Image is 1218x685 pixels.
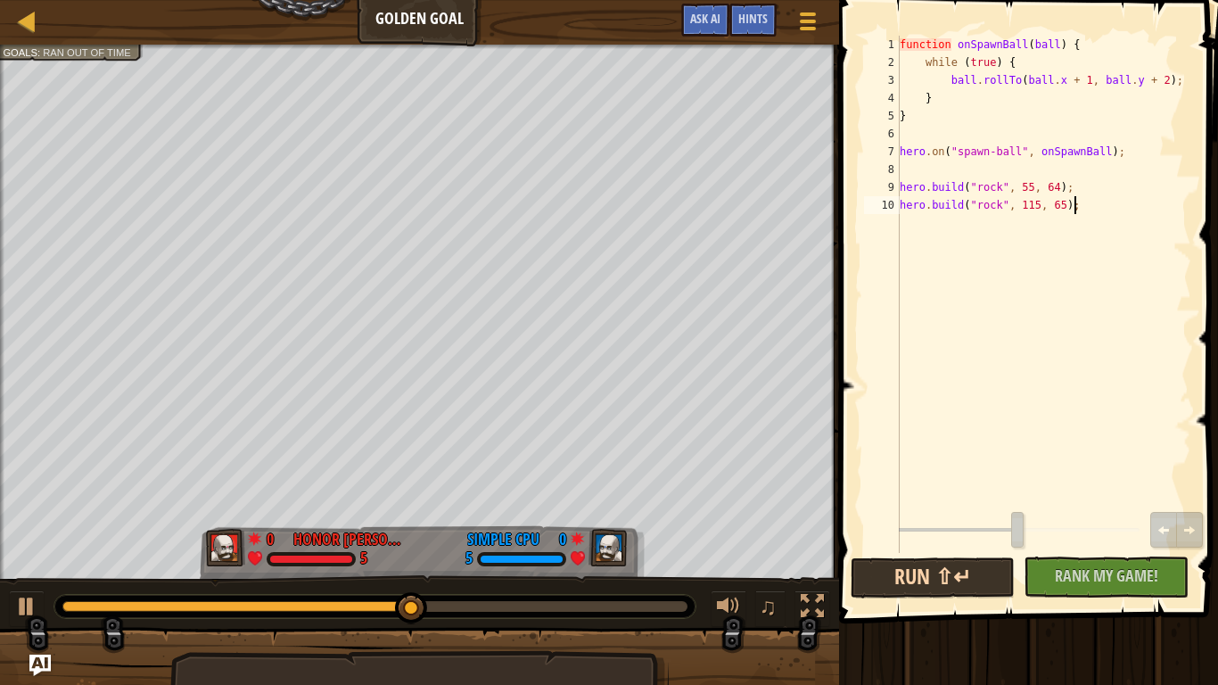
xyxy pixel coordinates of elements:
button: Run ⇧↵ [851,557,1016,598]
button: Ctrl/Cmd + Alt + ]: Step Forward [1176,512,1203,548]
div: 4 [864,89,900,107]
div: Simple CPU [467,528,539,551]
button: Ask AI [29,655,51,676]
img: thang_avatar_frame.png [206,529,245,566]
button: ♫ [755,590,786,627]
button: Show game menu [786,4,830,45]
button: Ctrl/Cmd + Alt + [: Step Backward [1150,512,1177,548]
div: 3 [864,71,900,89]
span: Ran out of time [43,46,131,58]
div: 5 [465,551,473,567]
span: : [37,46,43,58]
div: 5 [360,551,367,567]
div: 5 [864,107,900,125]
div: 0 [548,528,566,544]
span: Rank My Game! [1055,565,1158,587]
button: Ask AI [681,4,729,37]
div: 1 [864,36,900,54]
img: thang_avatar_frame.png [588,529,628,566]
span: Ask AI [690,10,720,27]
button: Toggle fullscreen [794,590,830,627]
button: Rank My Game! [1024,557,1189,598]
div: 9 [864,178,900,196]
div: 10 [864,196,900,214]
div: 8 [864,161,900,178]
div: 6 [864,125,900,143]
div: 0 [267,528,284,544]
button: Ctrl + P: Play [9,590,45,627]
button: Adjust volume [711,590,746,627]
div: 2 [864,54,900,71]
div: Honor [PERSON_NAME] [293,528,409,551]
span: Hints [738,10,768,27]
div: 7 [864,143,900,161]
span: Goals [3,46,37,58]
span: ♫ [759,593,777,620]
